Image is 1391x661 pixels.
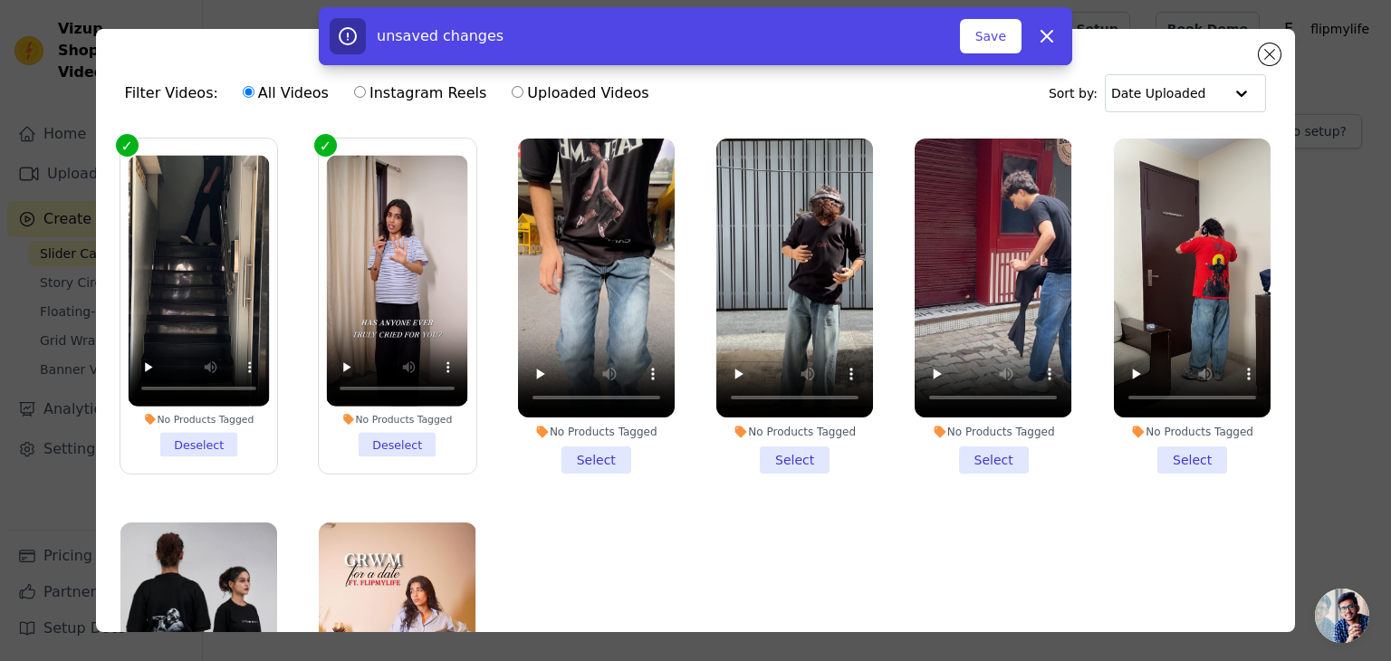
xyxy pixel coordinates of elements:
label: Uploaded Videos [511,81,649,105]
div: No Products Tagged [915,425,1071,439]
label: All Videos [242,81,330,105]
div: No Products Tagged [716,425,873,439]
div: Sort by: [1049,74,1267,112]
div: No Products Tagged [1114,425,1271,439]
a: Open chat [1315,589,1369,643]
span: unsaved changes [377,27,504,44]
button: Save [960,19,1022,53]
label: Instagram Reels [353,81,487,105]
div: No Products Tagged [327,413,468,426]
div: No Products Tagged [128,413,269,426]
div: No Products Tagged [518,425,675,439]
div: Filter Videos: [125,72,659,114]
